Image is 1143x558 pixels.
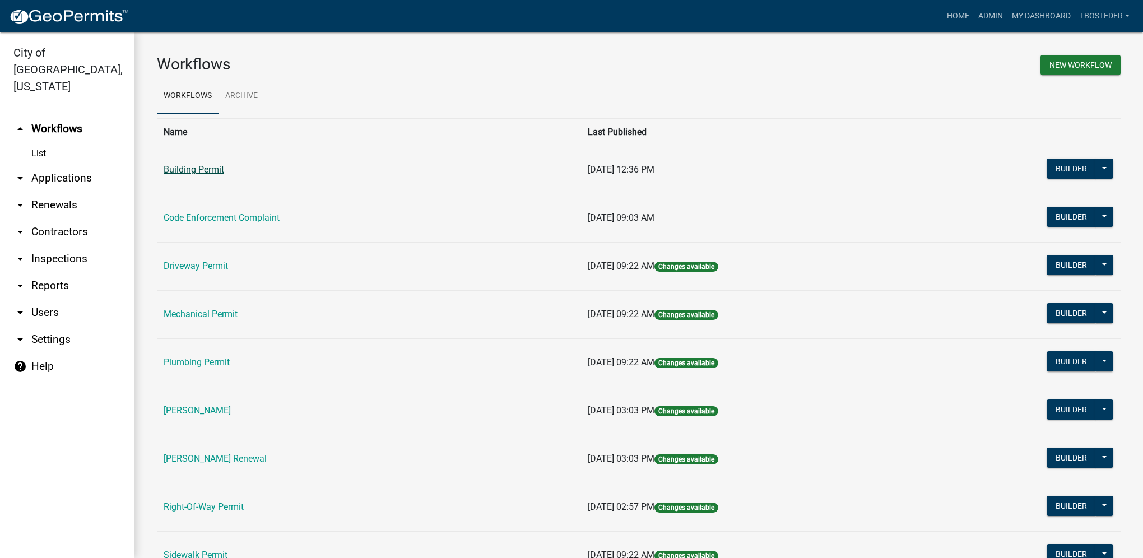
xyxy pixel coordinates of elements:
button: New Workflow [1040,55,1121,75]
a: Plumbing Permit [164,357,230,368]
a: Mechanical Permit [164,309,238,319]
span: [DATE] 09:22 AM [588,357,654,368]
button: Builder [1047,159,1096,179]
button: Builder [1047,496,1096,516]
i: arrow_drop_down [13,252,27,266]
a: Archive [219,78,264,114]
a: tbosteder [1075,6,1134,27]
a: Workflows [157,78,219,114]
span: Changes available [654,406,718,416]
th: Last Published [581,118,926,146]
a: Right-Of-Way Permit [164,501,244,512]
th: Name [157,118,581,146]
button: Builder [1047,207,1096,227]
h3: Workflows [157,55,630,74]
button: Builder [1047,399,1096,420]
a: Driveway Permit [164,261,228,271]
span: Changes available [654,262,718,272]
span: [DATE] 09:22 AM [588,309,654,319]
span: [DATE] 12:36 PM [588,164,654,175]
span: Changes available [654,454,718,464]
i: arrow_drop_down [13,225,27,239]
a: Admin [974,6,1007,27]
i: arrow_drop_up [13,122,27,136]
span: Changes available [654,358,718,368]
i: help [13,360,27,373]
a: Home [942,6,974,27]
button: Builder [1047,448,1096,468]
a: Code Enforcement Complaint [164,212,280,223]
span: [DATE] 09:03 AM [588,212,654,223]
a: My Dashboard [1007,6,1075,27]
button: Builder [1047,303,1096,323]
span: [DATE] 02:57 PM [588,501,654,512]
i: arrow_drop_down [13,171,27,185]
a: [PERSON_NAME] Renewal [164,453,267,464]
a: [PERSON_NAME] [164,405,231,416]
span: Changes available [654,503,718,513]
a: Building Permit [164,164,224,175]
span: [DATE] 09:22 AM [588,261,654,271]
i: arrow_drop_down [13,198,27,212]
i: arrow_drop_down [13,306,27,319]
button: Builder [1047,351,1096,371]
span: Changes available [654,310,718,320]
span: [DATE] 03:03 PM [588,453,654,464]
i: arrow_drop_down [13,279,27,292]
button: Builder [1047,255,1096,275]
span: [DATE] 03:03 PM [588,405,654,416]
i: arrow_drop_down [13,333,27,346]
